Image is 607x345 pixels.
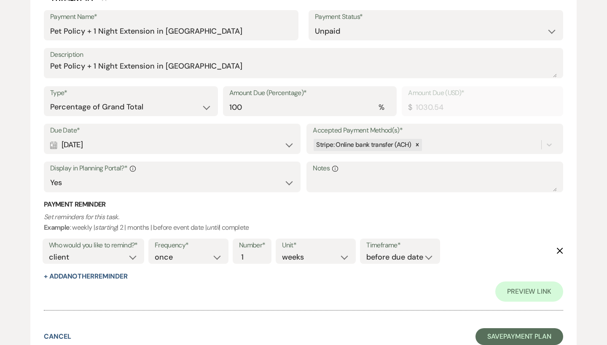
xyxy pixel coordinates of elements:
label: Accepted Payment Method(s)* [313,125,557,137]
label: Amount Due (Percentage)* [229,87,391,99]
label: Due Date* [50,125,294,137]
label: Unit* [282,239,349,252]
label: Display in Planning Portal?* [50,162,294,175]
label: Number* [239,239,266,252]
label: Who would you like to remind?* [49,239,138,252]
label: Amount Due (USD)* [408,87,557,99]
label: Payment Name* [50,11,292,23]
i: Set reminders for this task. [44,212,119,221]
button: Cancel [44,333,71,340]
div: [DATE] [50,137,294,153]
i: starting [95,223,117,232]
label: Notes [313,162,557,175]
label: Timeframe* [366,239,434,252]
label: Type* [50,87,212,99]
textarea: Pet Policy + 1 Night Extension in [GEOGRAPHIC_DATA] [50,61,557,77]
p: : weekly | | 2 | months | before event date | | complete [44,212,563,233]
span: Stripe: Online bank transfer (ACH) [316,141,411,149]
label: Description [50,49,557,61]
button: + AddAnotherReminder [44,273,127,280]
div: % [379,102,384,113]
b: Example [44,223,70,232]
h3: Payment Reminder [44,200,563,209]
div: $ [408,102,412,113]
label: Frequency* [155,239,222,252]
button: SavePayment Plan [475,328,563,345]
label: Payment Status* [315,11,557,23]
i: until [207,223,219,232]
a: Preview Link [495,281,563,302]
